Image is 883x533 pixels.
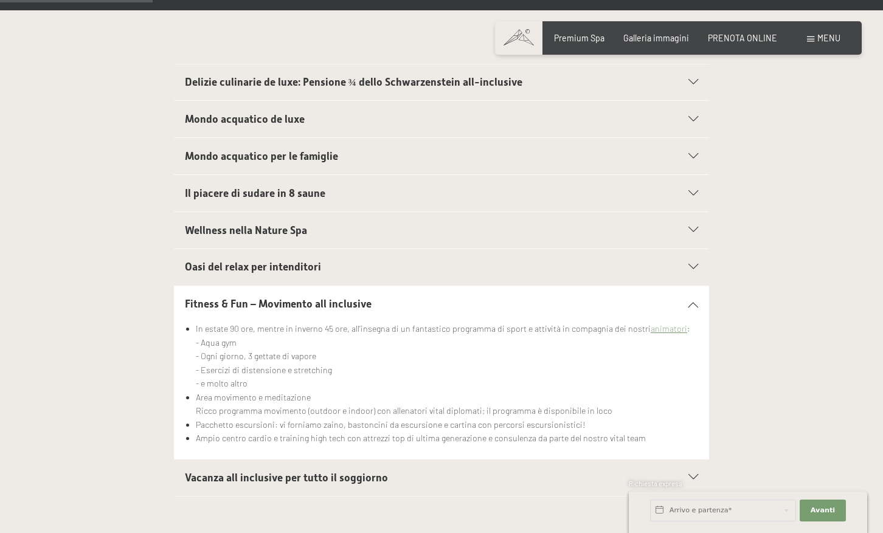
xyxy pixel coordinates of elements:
li: Pacchetto escursioni: vi forniamo zaino, bastoncini da escursione e cartina con percorsi escursio... [196,418,699,432]
li: Ampio centro cardio e training high tech con attrezzi top di ultima generazione e consulenza da p... [196,432,699,445]
span: Oasi del relax per intenditori [185,261,321,273]
span: Avanti [811,506,835,515]
li: In estate 90 ore, mentre in inverno 45 ore, all’insegna di un fantastico programma di sport e att... [196,322,699,391]
span: Wellness nella Nature Spa [185,224,307,236]
a: Galleria immagini [623,33,689,43]
span: Menu [817,33,840,43]
a: PRENOTA ONLINE [708,33,777,43]
span: Il piacere di sudare in 8 saune [185,187,325,199]
span: Mondo acquatico per le famiglie [185,150,338,162]
button: Avanti [800,500,846,521]
a: Premium Spa [554,33,604,43]
span: Vacanza all inclusive per tutto il soggiorno [185,472,388,484]
span: Mondo acquatico de luxe [185,113,305,125]
span: Fitness & Fun – Movimento all inclusive [185,298,372,310]
a: animatori [651,323,687,334]
li: Area movimento e meditazione Ricco programma movimento (outdoor e indoor) con allenatori vital di... [196,391,699,418]
span: Richiesta express [629,480,682,487]
span: Delizie culinarie de luxe: Pensione ¾ dello Schwarzenstein all-inclusive [185,76,522,88]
